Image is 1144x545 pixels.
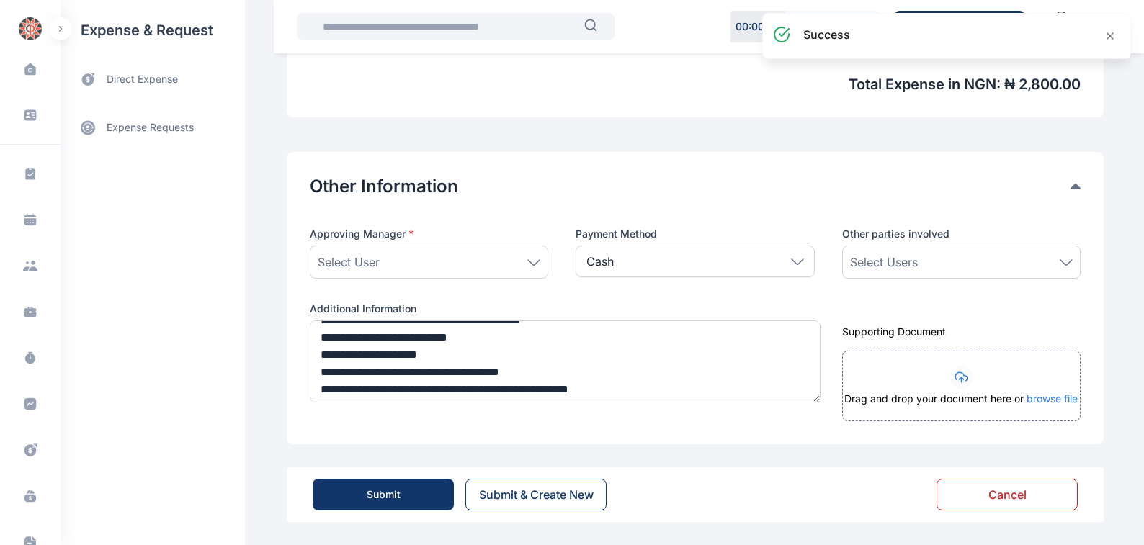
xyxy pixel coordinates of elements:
a: Calendar [1037,5,1086,48]
span: direct expense [107,72,178,87]
div: expense requests [61,99,245,145]
label: Payment Method [576,227,814,241]
button: Cancel [937,479,1078,510]
div: Other Information [310,175,1081,198]
span: Approving Manager [310,227,414,241]
a: expense requests [61,110,245,145]
div: Drag and drop your document here or [843,392,1080,420]
div: Submit [367,487,401,502]
button: Other Information [310,175,1071,198]
p: 00 : 00 : 00 [736,19,780,34]
p: Cash [586,253,614,270]
span: Total Expense in NGN : ₦ 2,800.00 [310,74,1081,94]
button: Submit [313,479,454,510]
span: browse file [1027,392,1078,405]
span: Select Users [850,253,918,271]
h3: success [803,26,850,43]
button: Submit & Create New [465,479,607,510]
span: Other parties involved [842,227,949,241]
div: Supporting Document [842,325,1081,339]
span: Select User [318,253,380,271]
label: Additional Information [310,302,815,316]
a: direct expense [61,60,245,99]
